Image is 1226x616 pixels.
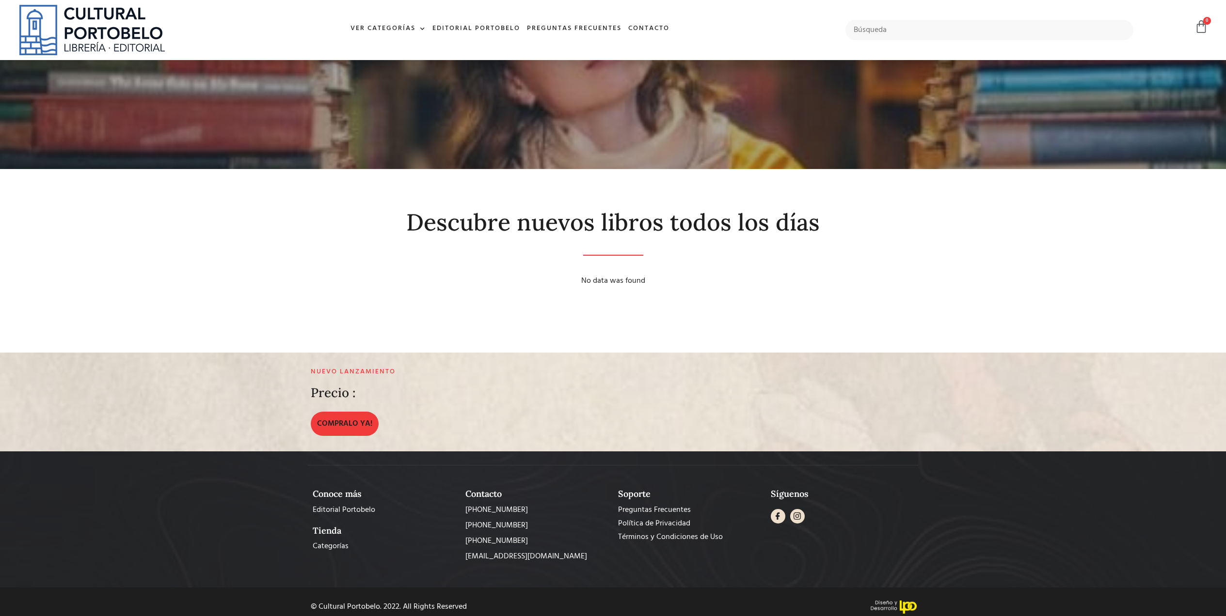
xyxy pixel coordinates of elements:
h2: Nuevo lanzamiento [311,368,714,376]
a: [EMAIL_ADDRESS][DOMAIN_NAME] [465,551,608,562]
a: Términos y Condiciones de Uso [618,531,761,543]
span: Preguntas Frecuentes [618,504,691,516]
a: Ver Categorías [347,18,429,39]
a: [PHONE_NUMBER] [465,520,608,531]
h2: Contacto [465,489,608,499]
span: [PHONE_NUMBER] [465,535,528,547]
a: Editorial Portobelo [313,504,456,516]
div: © Cultural Portobelo. 2022. All Rights Reserved [311,603,605,611]
input: Búsqueda [845,20,1133,40]
span: [EMAIL_ADDRESS][DOMAIN_NAME] [465,551,587,562]
div: No data was found [313,275,914,287]
a: 0 [1194,20,1208,34]
span: COMPRALO YA! [317,418,372,430]
span: [PHONE_NUMBER] [465,520,528,531]
h2: Precio : [311,386,356,400]
span: Editorial Portobelo [313,504,375,516]
a: COMPRALO YA! [311,412,379,436]
h2: Tienda [313,525,456,536]
a: Contacto [625,18,673,39]
span: 0 [1203,17,1211,25]
a: Preguntas frecuentes [524,18,625,39]
h2: Soporte [618,489,761,499]
span: Términos y Condiciones de Uso [618,531,723,543]
h2: Síguenos [771,489,914,499]
a: Categorías [313,540,456,552]
a: [PHONE_NUMBER] [465,535,608,547]
a: Editorial Portobelo [429,18,524,39]
span: Política de Privacidad [618,518,690,529]
span: [PHONE_NUMBER] [465,504,528,516]
span: Categorías [313,540,349,552]
a: Preguntas Frecuentes [618,504,761,516]
h2: Descubre nuevos libros todos los días [313,210,914,235]
h2: Conoce más [313,489,456,499]
a: [PHONE_NUMBER] [465,504,608,516]
a: Política de Privacidad [618,518,761,529]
